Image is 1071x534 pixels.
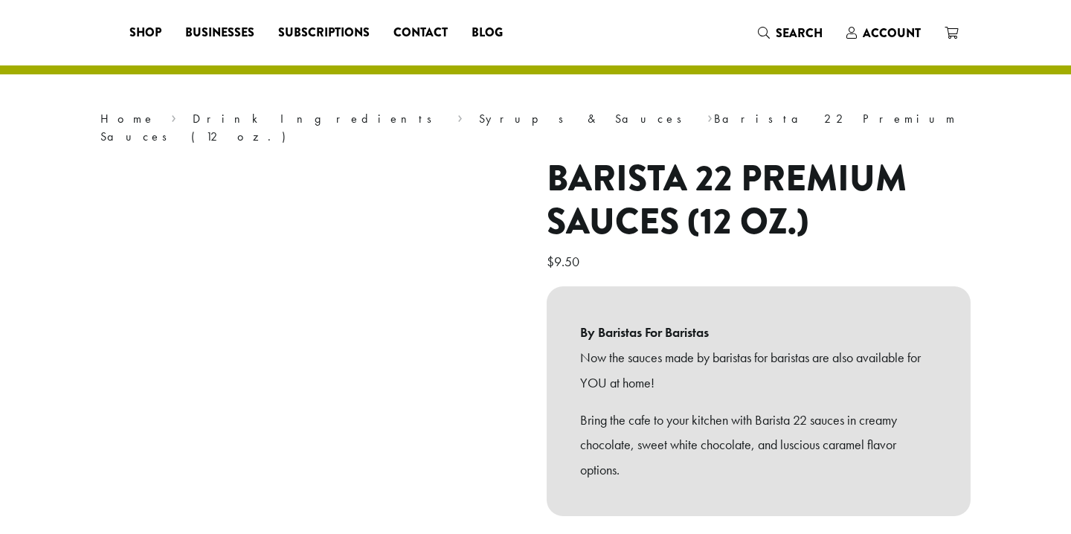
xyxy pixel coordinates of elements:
[171,105,176,128] span: ›
[580,345,937,396] p: Now the sauces made by baristas for baristas are also available for YOU at home!
[580,320,937,345] b: By Baristas For Baristas
[547,253,583,270] bdi: 9.50
[278,24,370,42] span: Subscriptions
[185,24,254,42] span: Businesses
[382,21,460,45] a: Contact
[472,24,503,42] span: Blog
[173,21,266,45] a: Businesses
[118,21,173,45] a: Shop
[100,111,155,126] a: Home
[776,25,823,42] span: Search
[707,105,713,128] span: ›
[193,111,442,126] a: Drink Ingredients
[460,21,515,45] a: Blog
[580,408,937,483] p: Bring the cafe to your kitchen with Barista 22 sauces in creamy chocolate, sweet white chocolate,...
[547,253,554,270] span: $
[746,21,834,45] a: Search
[834,21,933,45] a: Account
[457,105,463,128] span: ›
[266,21,382,45] a: Subscriptions
[863,25,921,42] span: Account
[547,158,971,243] h1: Barista 22 Premium Sauces (12 oz.)
[100,110,971,146] nav: Breadcrumb
[393,24,448,42] span: Contact
[479,111,692,126] a: Syrups & Sauces
[129,24,161,42] span: Shop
